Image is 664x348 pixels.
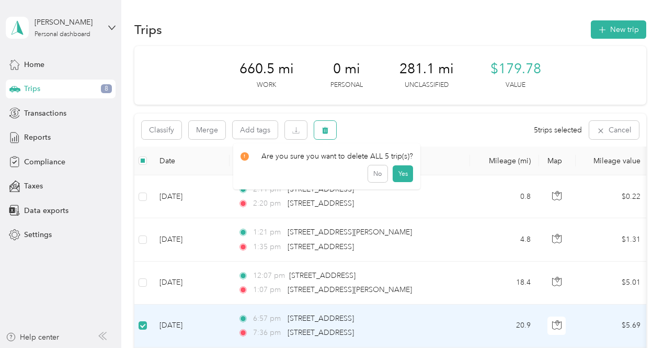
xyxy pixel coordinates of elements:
span: Reports [24,132,51,143]
h1: Trips [134,24,162,35]
button: Add tags [233,121,278,139]
td: $5.69 [576,305,649,347]
span: 2:20 pm [253,198,283,209]
span: 12:07 pm [253,270,285,282]
span: 5 trips selected [534,125,582,136]
span: 0 mi [333,61,360,77]
span: [STREET_ADDRESS] [288,242,354,251]
th: Date [151,147,230,175]
div: Personal dashboard [35,31,90,38]
span: 281.1 mi [399,61,454,77]
span: [STREET_ADDRESS] [288,328,354,337]
button: Merge [189,121,225,139]
td: [DATE] [151,262,230,305]
span: 660.5 mi [239,61,294,77]
td: [DATE] [151,175,230,218]
button: New trip [591,20,646,39]
button: Help center [6,332,59,343]
td: 20.9 [470,305,539,347]
p: Unclassified [405,81,449,90]
p: Value [506,81,525,90]
span: 1:07 pm [253,284,283,296]
span: [STREET_ADDRESS] [288,199,354,208]
p: Personal [330,81,363,90]
span: 1:21 pm [253,227,283,238]
span: 6:57 pm [253,313,283,324]
span: 7:36 pm [253,327,283,339]
span: Taxes [24,181,43,192]
p: Work [257,81,276,90]
button: Cancel [589,121,639,139]
span: 1:35 pm [253,241,283,253]
span: $179.78 [490,61,541,77]
span: Compliance [24,156,65,167]
th: Mileage (mi) [470,147,539,175]
button: Yes [393,165,413,182]
span: [STREET_ADDRESS][PERSON_NAME] [288,285,412,294]
span: [STREET_ADDRESS] [289,271,356,280]
span: [STREET_ADDRESS] [288,314,354,323]
td: $1.31 [576,218,649,261]
span: [STREET_ADDRESS] [288,185,354,194]
td: [DATE] [151,305,230,347]
div: Are you sure you want to delete ALL 5 trip(s)? [241,151,414,162]
td: 18.4 [470,262,539,305]
span: Settings [24,229,52,240]
div: [PERSON_NAME] [35,17,100,28]
span: Home [24,59,44,70]
th: Mileage value [576,147,649,175]
span: Data exports [24,205,68,216]
td: [DATE] [151,218,230,261]
td: $5.01 [576,262,649,305]
td: $0.22 [576,175,649,218]
span: 2:11 pm [253,184,283,195]
th: Map [539,147,576,175]
span: [STREET_ADDRESS][PERSON_NAME] [288,228,412,237]
span: 8 [101,84,112,94]
span: Trips [24,83,40,94]
th: Locations [230,147,470,175]
td: 4.8 [470,218,539,261]
iframe: Everlance-gr Chat Button Frame [605,289,664,348]
button: No [368,165,387,182]
span: Transactions [24,108,66,119]
button: Classify [142,121,181,139]
td: 0.8 [470,175,539,218]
